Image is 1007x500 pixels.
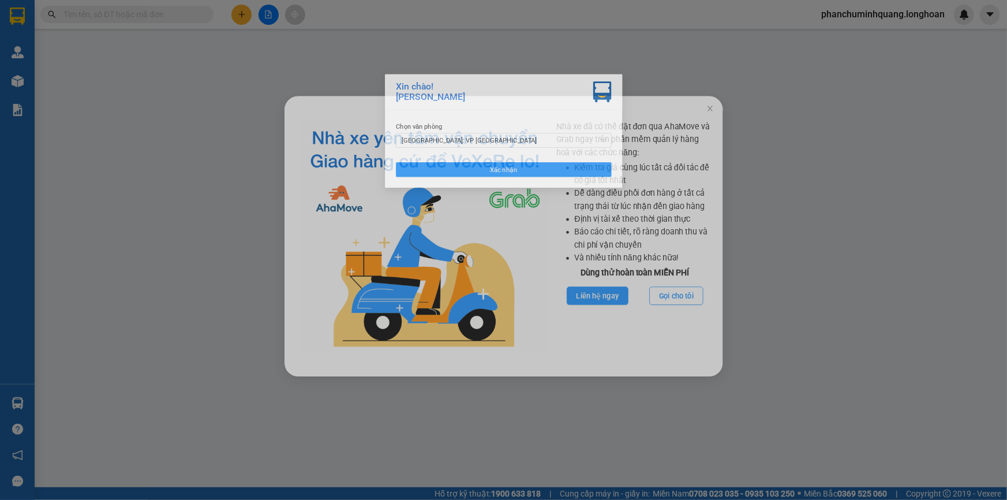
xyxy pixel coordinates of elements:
[368,67,455,94] div: Xin chào! [PERSON_NAME]
[617,67,640,94] img: vxr-icon
[368,117,640,130] div: Chọn văn phòng
[368,169,640,188] button: Xác nhận
[375,133,633,150] span: Hà Nội: VP Quận Thanh Xuân
[486,172,521,185] span: Xác nhận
